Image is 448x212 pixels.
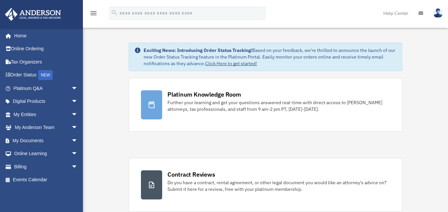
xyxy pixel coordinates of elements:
img: Anderson Advisors Platinum Portal [3,8,63,21]
span: arrow_drop_down [71,108,85,121]
a: My Entitiesarrow_drop_down [5,108,88,121]
a: Online Ordering [5,42,88,56]
a: Order StatusNEW [5,68,88,82]
a: Events Calendar [5,173,88,187]
a: Home [5,29,85,42]
a: Online Learningarrow_drop_down [5,147,88,160]
a: Platinum Q&Aarrow_drop_down [5,82,88,95]
div: Based on your feedback, we're thrilled to announce the launch of our new Order Status Tracking fe... [144,47,397,67]
i: menu [90,9,97,17]
a: Click Here to get started! [205,61,257,66]
span: arrow_drop_down [71,82,85,95]
strong: Exciting News: Introducing Order Status Tracking! [144,47,252,53]
a: My Documentsarrow_drop_down [5,134,88,147]
a: Platinum Knowledge Room Further your learning and get your questions answered real-time with dire... [129,78,402,132]
span: arrow_drop_down [71,95,85,108]
a: Billingarrow_drop_down [5,160,88,173]
div: Contract Reviews [167,170,215,179]
a: Tax Organizers [5,55,88,68]
div: NEW [38,70,53,80]
i: search [111,9,118,16]
img: User Pic [433,8,443,18]
a: Digital Productsarrow_drop_down [5,95,88,108]
div: Further your learning and get your questions answered real-time with direct access to [PERSON_NAM... [167,99,390,112]
span: arrow_drop_down [71,121,85,135]
span: arrow_drop_down [71,147,85,161]
span: arrow_drop_down [71,160,85,174]
span: arrow_drop_down [71,134,85,148]
a: My Anderson Teamarrow_drop_down [5,121,88,134]
div: Do you have a contract, rental agreement, or other legal document you would like an attorney's ad... [167,179,390,192]
a: Contract Reviews Do you have a contract, rental agreement, or other legal document you would like... [129,158,402,212]
a: menu [90,12,97,17]
div: Platinum Knowledge Room [167,90,241,99]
